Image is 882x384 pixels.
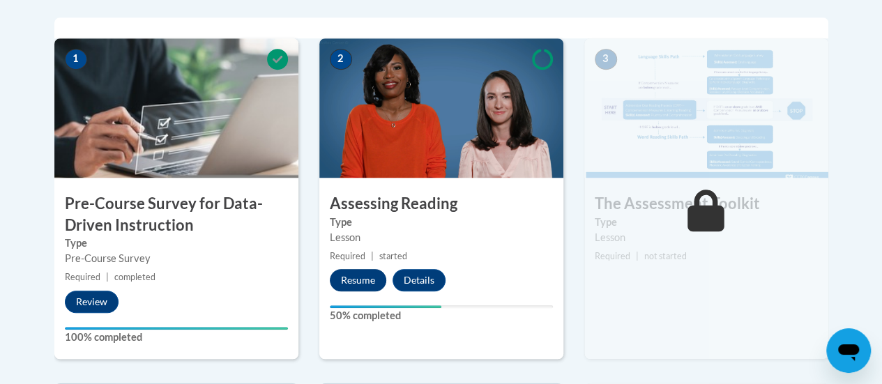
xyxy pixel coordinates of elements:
h3: Pre-Course Survey for Data-Driven Instruction [54,193,298,236]
span: Required [65,272,100,282]
span: started [379,251,407,261]
iframe: Button to launch messaging window [826,328,871,373]
span: Required [595,251,630,261]
h3: The Assessment Toolkit [584,193,828,215]
img: Course Image [54,38,298,178]
span: 2 [330,49,352,70]
label: 100% completed [65,330,288,345]
span: | [636,251,639,261]
div: Lesson [595,230,818,245]
div: Pre-Course Survey [65,251,288,266]
img: Course Image [319,38,563,178]
span: not started [644,251,687,261]
button: Resume [330,269,386,291]
label: Type [65,236,288,251]
span: 1 [65,49,87,70]
span: 3 [595,49,617,70]
span: | [106,272,109,282]
button: Review [65,291,119,313]
span: | [371,251,374,261]
img: Course Image [584,38,828,178]
div: Your progress [330,305,441,308]
h3: Assessing Reading [319,193,563,215]
label: Type [330,215,553,230]
div: Your progress [65,327,288,330]
span: completed [114,272,155,282]
div: Lesson [330,230,553,245]
button: Details [393,269,446,291]
label: 50% completed [330,308,553,323]
span: Required [330,251,365,261]
label: Type [595,215,818,230]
